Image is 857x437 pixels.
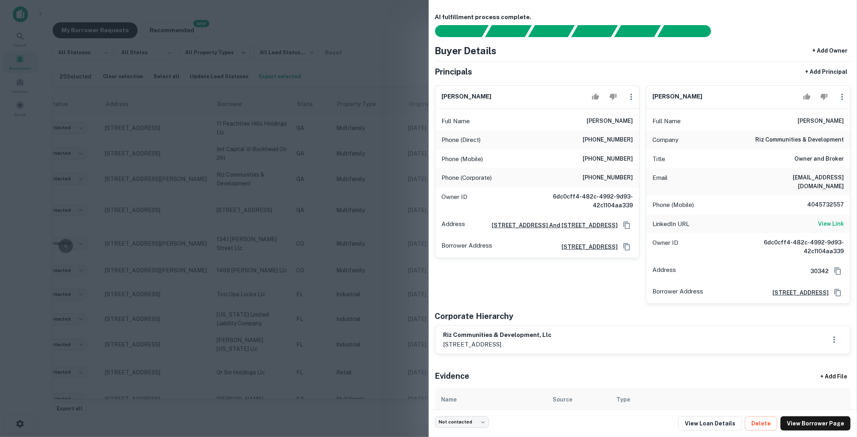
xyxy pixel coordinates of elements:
[571,25,618,37] div: Principals found, AI now looking for contact information...
[614,25,661,37] div: Principals found, still searching for contact information. This may take time...
[442,241,493,253] p: Borrower Address
[653,116,681,126] p: Full Name
[589,89,603,105] button: Accept
[653,135,679,145] p: Company
[583,154,633,164] h6: [PHONE_NUMBER]
[547,388,611,411] th: Source
[798,116,844,126] h6: [PERSON_NAME]
[653,154,666,164] p: Title
[442,192,468,210] p: Owner ID
[426,25,485,37] div: Sending borrower request to AI...
[794,154,844,164] h6: Owner and Broker
[435,370,470,382] h5: Evidence
[832,287,844,299] button: Copy Address
[755,135,844,145] h6: riz communities & development
[555,242,618,251] a: [STREET_ADDRESS]
[817,373,857,411] iframe: Chat Widget
[583,135,633,145] h6: [PHONE_NUMBER]
[435,66,473,78] h5: Principals
[553,395,573,404] div: Source
[653,287,703,299] p: Borrower Address
[809,43,851,58] button: + Add Owner
[485,221,618,230] a: [STREET_ADDRESS] And [STREET_ADDRESS]
[435,388,547,411] th: Name
[611,388,784,411] th: Type
[800,89,814,105] button: Accept
[583,173,633,183] h6: [PHONE_NUMBER]
[442,173,492,183] p: Phone (Corporate)
[653,92,703,101] h6: [PERSON_NAME]
[621,219,633,231] button: Copy Address
[537,192,633,210] h6: 6dc0cff4-482c-4992-9d93-42c1104aa339
[442,219,465,231] p: Address
[653,173,668,191] p: Email
[818,219,844,229] a: View Link
[587,116,633,126] h6: [PERSON_NAME]
[745,416,777,431] button: Delete
[748,238,844,256] h6: 6dc0cff4-482c-4992-9d93-42c1104aa339
[435,416,489,428] div: Not contacted
[621,241,633,253] button: Copy Address
[442,135,481,145] p: Phone (Direct)
[435,13,851,22] h6: AI fulfillment process complete.
[443,340,552,349] p: [STREET_ADDRESS]
[435,43,497,58] h4: Buyer Details
[435,310,514,322] h5: Corporate Hierarchy
[617,395,630,404] div: Type
[653,238,679,256] p: Owner ID
[442,154,483,164] p: Phone (Mobile)
[485,25,532,37] div: Your request is received and processing...
[653,219,690,229] p: LinkedIn URL
[766,288,829,297] a: [STREET_ADDRESS]
[653,200,694,210] p: Phone (Mobile)
[802,65,851,79] button: + Add Principal
[528,25,575,37] div: Documents found, AI parsing details...
[832,265,844,277] button: Copy Address
[658,25,721,37] div: AI fulfillment process complete.
[441,395,457,404] div: Name
[606,89,620,105] button: Reject
[818,219,844,228] h6: View Link
[653,265,676,277] p: Address
[678,416,742,431] a: View Loan Details
[804,267,829,276] h6: 30342
[442,116,470,126] p: Full Name
[748,173,844,191] h6: [EMAIL_ADDRESS][DOMAIN_NAME]
[796,200,844,210] h6: 4045732557
[817,89,831,105] button: Reject
[443,331,552,340] h6: riz communities & development, llc
[780,416,851,431] a: View Borrower Page
[442,92,492,101] h6: [PERSON_NAME]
